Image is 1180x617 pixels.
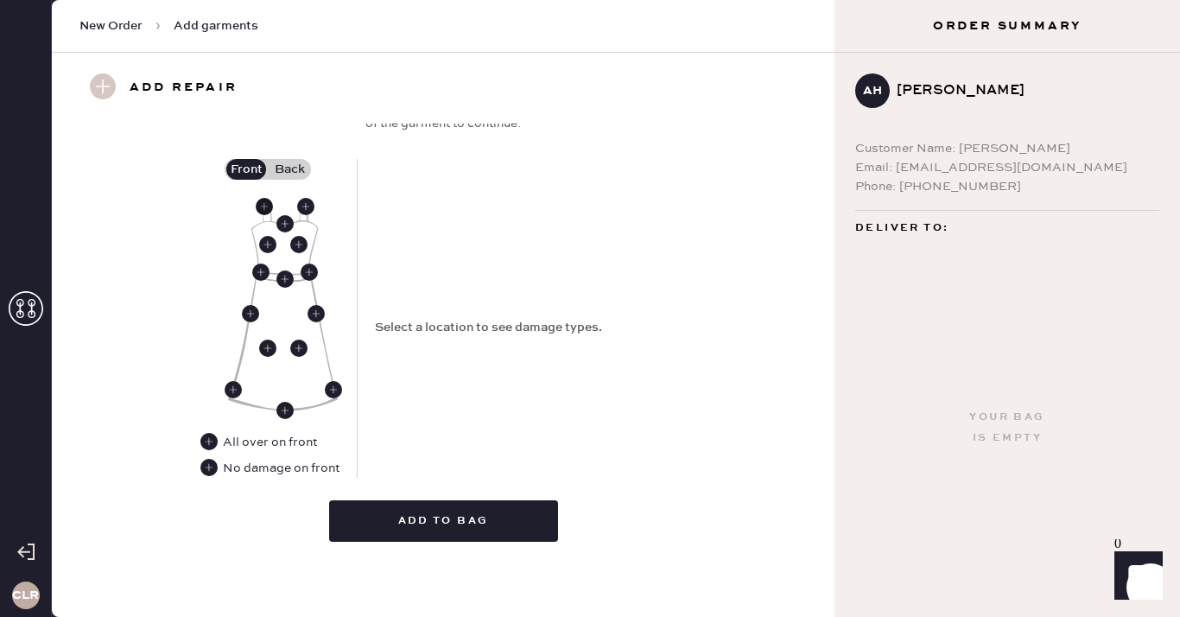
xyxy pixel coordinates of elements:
[225,159,268,180] label: Front
[276,402,294,419] div: Front Center Hem
[1054,315,1121,337] td: 1
[329,500,558,542] button: Add to bag
[55,582,1121,603] div: Orders In Shipment :
[55,494,1121,515] div: Shipment Summary
[55,292,162,315] th: ID
[855,158,1159,177] div: Email: [EMAIL_ADDRESS][DOMAIN_NAME]
[223,433,317,452] div: All over on front
[325,381,342,398] div: Front Left Side Seam
[228,201,338,411] img: Garment image
[276,270,294,288] div: Front Center Waistband
[375,318,602,337] div: Select a location to see damage types.
[524,341,652,355] img: Logo
[297,198,314,215] div: Front Left Straps
[55,515,1121,536] div: Shipment #107562
[55,183,1121,204] div: Customer information
[242,305,259,322] div: Front Right Side Seam
[55,116,1121,137] div: Packing slip
[55,315,162,337] td: 961216
[259,340,276,357] div: Front Right Skirt Body
[55,137,1121,157] div: Order # 82840
[225,381,242,398] div: Front Right Side Seam
[162,292,1054,315] th: Description
[863,85,882,97] h3: AH
[290,236,308,253] div: Front Left Body
[301,264,318,281] div: Front Left Waistband
[969,407,1044,448] div: Your bag is empty
[1054,292,1121,315] th: QTY
[855,139,1159,158] div: Customer Name: [PERSON_NAME]
[276,215,294,232] div: Front Center Neckline
[308,305,325,322] div: Front Left Side Seam
[268,159,311,180] label: Back
[562,399,614,451] img: logo
[200,433,319,452] div: All over on front
[200,459,339,478] div: No damage on front
[130,73,238,103] h3: Add repair
[1098,539,1172,614] iframe: Front Chat
[79,17,143,35] span: New Order
[55,536,1121,557] div: Reformation Customer Love
[12,589,39,601] h3: CLR
[834,17,1180,35] h3: Order Summary
[259,236,276,253] div: Front Right Body
[162,315,1054,337] td: Shorts - Reformation - June Low Rise Linen Short White - Size: 6
[223,459,339,478] div: No damage on front
[55,204,1121,266] div: # 89149 [PERSON_NAME] Nadav [EMAIL_ADDRESS][DOMAIN_NAME]
[897,80,1145,101] div: [PERSON_NAME]
[562,21,614,73] img: logo
[290,340,308,357] div: Front Left Skirt Body
[252,264,270,281] div: Front Right Waistband
[855,218,948,239] span: Deliver to:
[256,198,273,215] div: Front Right Straps
[174,17,258,35] span: Add garments
[855,177,1159,196] div: Phone: [PHONE_NUMBER]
